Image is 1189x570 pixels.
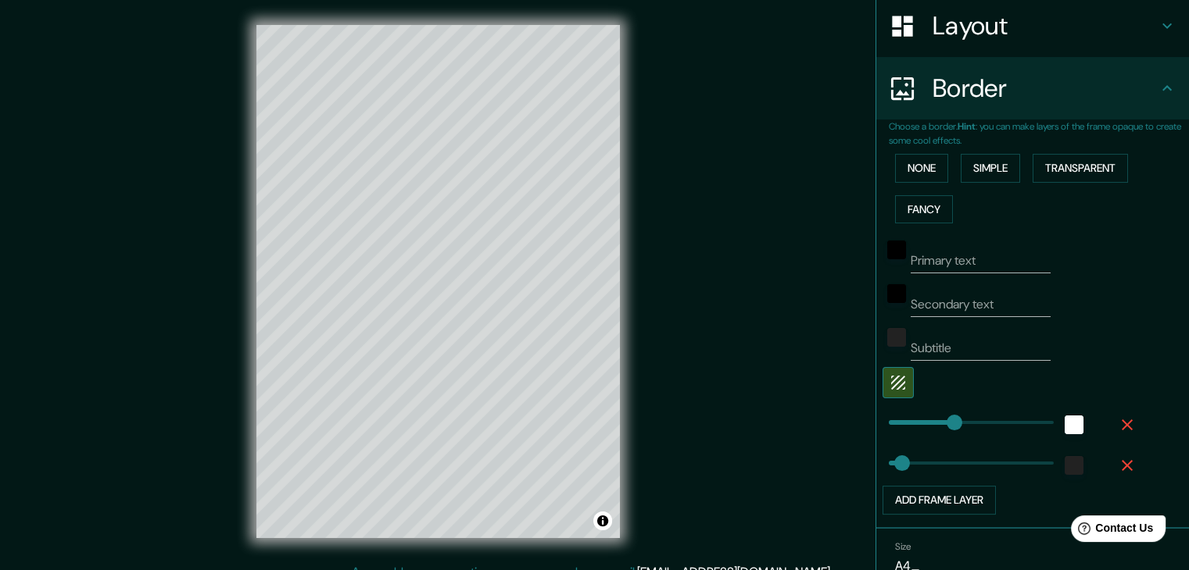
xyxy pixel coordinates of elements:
button: Toggle attribution [593,511,612,530]
button: None [895,154,948,183]
button: Transparent [1033,154,1128,183]
button: color-222222 [1065,456,1083,475]
button: color-222222 [887,328,906,347]
button: white [1065,415,1083,434]
button: black [887,240,906,259]
b: Hint [958,120,976,133]
div: Border [876,57,1189,119]
button: Fancy [895,195,953,224]
h4: Layout [933,10,1158,41]
button: Add frame layer [883,486,996,515]
h4: Border [933,73,1158,104]
button: black [887,284,906,303]
p: Choose a border. : you can make layers of the frame opaque to create some cool effects. [889,119,1189,148]
label: Size [895,540,911,553]
button: Simple [961,154,1020,183]
iframe: Help widget launcher [1050,509,1172,553]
